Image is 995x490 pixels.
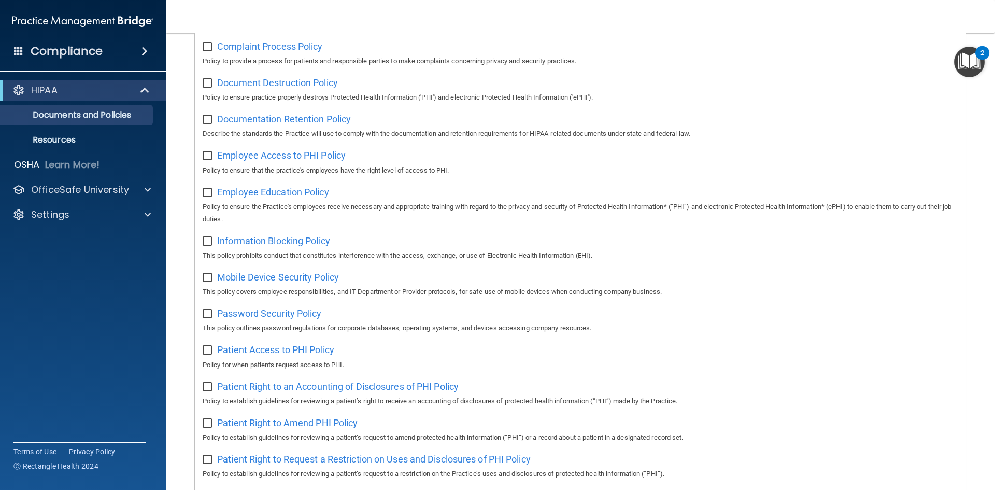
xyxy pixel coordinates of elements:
button: Open Resource Center, 2 new notifications [954,47,985,77]
p: Documents and Policies [7,110,148,120]
p: HIPAA [31,84,58,96]
span: Patient Access to PHI Policy [217,344,334,355]
p: This policy outlines password regulations for corporate databases, operating systems, and devices... [203,322,958,334]
a: Settings [12,208,151,221]
span: Patient Right to Amend PHI Policy [217,417,358,428]
div: 2 [980,53,984,66]
a: OfficeSafe University [12,184,151,196]
p: OSHA [14,159,40,171]
span: Mobile Device Security Policy [217,272,339,283]
span: Employee Education Policy [217,187,329,198]
p: Settings [31,208,69,221]
p: Policy for when patients request access to PHI. [203,359,958,371]
p: Policy to ensure the Practice's employees receive necessary and appropriate training with regard ... [203,201,958,226]
span: Complaint Process Policy [217,41,322,52]
p: This policy prohibits conduct that constitutes interference with the access, exchange, or use of ... [203,249,958,262]
a: HIPAA [12,84,150,96]
p: Policy to ensure practice properly destroys Protected Health Information ('PHI') and electronic P... [203,91,958,104]
p: Policy to ensure that the practice's employees have the right level of access to PHI. [203,164,958,177]
span: Patient Right to an Accounting of Disclosures of PHI Policy [217,381,459,392]
p: Learn More! [45,159,100,171]
p: This policy covers employee responsibilities, and IT Department or Provider protocols, for safe u... [203,286,958,298]
p: Policy to establish guidelines for reviewing a patient’s request to amend protected health inform... [203,431,958,444]
p: Policy to provide a process for patients and responsible parties to make complaints concerning pr... [203,55,958,67]
span: Document Destruction Policy [217,77,338,88]
p: OfficeSafe University [31,184,129,196]
p: Policy to establish guidelines for reviewing a patient’s request to a restriction on the Practice... [203,468,958,480]
span: Information Blocking Policy [217,235,330,246]
span: Documentation Retention Policy [217,114,351,124]
h4: Compliance [31,44,103,59]
p: Describe the standards the Practice will use to comply with the documentation and retention requi... [203,128,958,140]
p: Policy to establish guidelines for reviewing a patient’s right to receive an accounting of disclo... [203,395,958,408]
span: Ⓒ Rectangle Health 2024 [13,461,98,471]
a: Terms of Use [13,446,56,457]
span: Employee Access to PHI Policy [217,150,346,161]
span: Patient Right to Request a Restriction on Uses and Disclosures of PHI Policy [217,454,531,465]
a: Privacy Policy [69,446,116,457]
img: PMB logo [12,11,153,32]
span: Password Security Policy [217,308,321,319]
p: Resources [7,135,148,145]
